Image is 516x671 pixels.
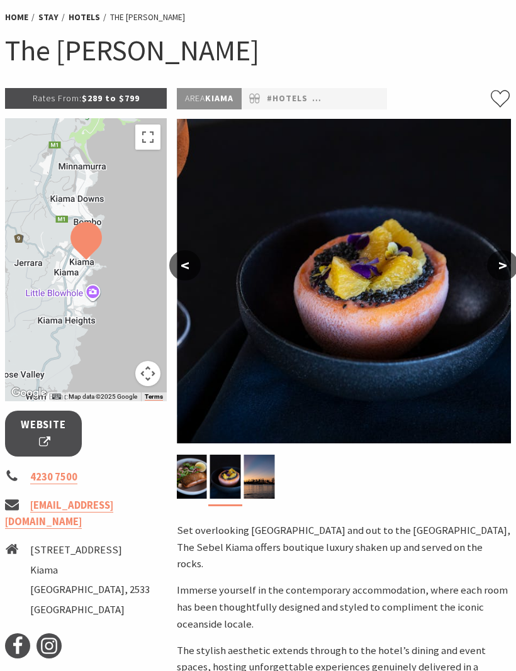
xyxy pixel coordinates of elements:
[177,88,242,109] p: Kiama
[176,455,206,499] img: Yves Bar & Bistro
[244,455,274,499] img: Kiama
[5,411,82,457] a: Website
[30,470,77,484] a: 4230 7500
[169,250,201,280] button: <
[312,91,449,106] a: #Hotels, Motels & Resorts
[21,417,66,450] span: Website
[38,11,59,23] a: Stay
[8,385,50,401] img: Google
[52,392,61,401] button: Keyboard shortcuts
[69,11,100,23] a: Hotels
[30,602,150,619] li: [GEOGRAPHIC_DATA]
[5,499,113,530] a: [EMAIL_ADDRESS][DOMAIN_NAME]
[177,523,511,573] p: Set overlooking [GEOGRAPHIC_DATA] and out to the [GEOGRAPHIC_DATA], The Sebel Kiama offers boutiq...
[145,393,163,401] a: Terms (opens in new tab)
[210,455,240,499] img: Yves Bar & Bistro
[30,562,150,579] li: Kiama
[69,393,137,400] span: Map data ©2025 Google
[267,91,308,106] a: #Hotels
[177,119,511,443] img: Yves Bar & Bistro
[8,385,50,401] a: Click to see this area on Google Maps
[5,31,511,69] h1: The [PERSON_NAME]
[135,361,160,386] button: Map camera controls
[33,92,82,104] span: Rates From:
[185,92,205,104] span: Area
[5,11,28,23] a: Home
[5,88,167,108] p: $289 to $799
[30,542,150,559] li: [STREET_ADDRESS]
[30,582,150,599] li: [GEOGRAPHIC_DATA], 2533
[135,125,160,150] button: Toggle fullscreen view
[110,11,185,24] li: The [PERSON_NAME]
[177,582,511,633] p: Immerse yourself in the contemporary accommodation, where each room has been thoughtfully designe...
